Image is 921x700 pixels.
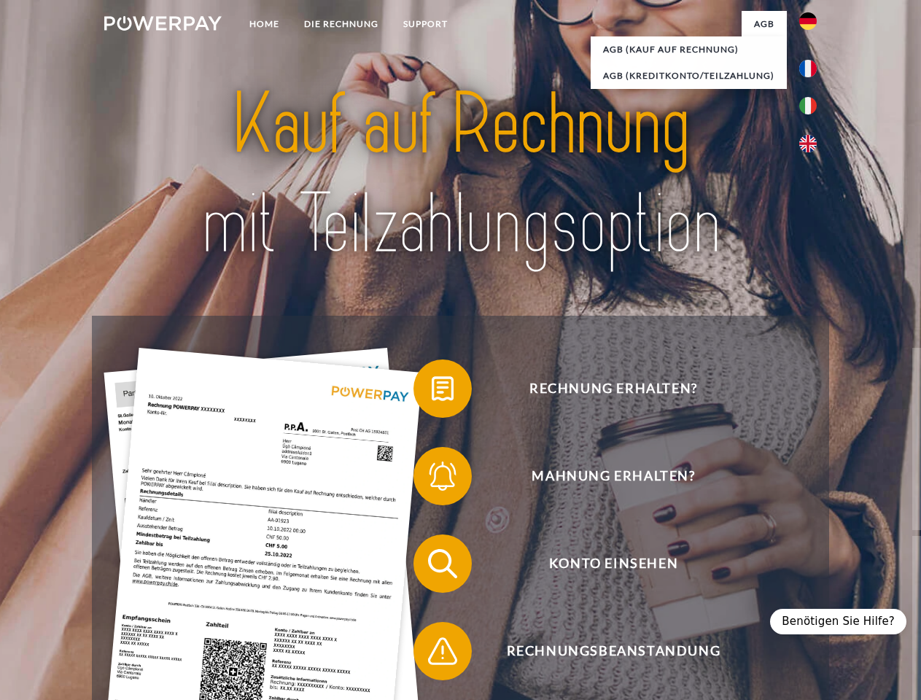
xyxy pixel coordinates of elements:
[413,622,793,680] button: Rechnungsbeanstandung
[770,609,906,634] div: Benötigen Sie Hilfe?
[799,60,817,77] img: fr
[591,63,787,89] a: AGB (Kreditkonto/Teilzahlung)
[435,447,792,505] span: Mahnung erhalten?
[435,622,792,680] span: Rechnungsbeanstandung
[799,135,817,152] img: en
[435,534,792,593] span: Konto einsehen
[413,359,793,418] button: Rechnung erhalten?
[435,359,792,418] span: Rechnung erhalten?
[413,447,793,505] button: Mahnung erhalten?
[237,11,292,37] a: Home
[424,370,461,407] img: qb_bill.svg
[104,16,222,31] img: logo-powerpay-white.svg
[591,36,787,63] a: AGB (Kauf auf Rechnung)
[139,70,782,279] img: title-powerpay_de.svg
[424,458,461,494] img: qb_bell.svg
[292,11,391,37] a: DIE RECHNUNG
[424,633,461,669] img: qb_warning.svg
[799,12,817,30] img: de
[424,545,461,582] img: qb_search.svg
[391,11,460,37] a: SUPPORT
[413,534,793,593] button: Konto einsehen
[799,97,817,114] img: it
[742,11,787,37] a: agb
